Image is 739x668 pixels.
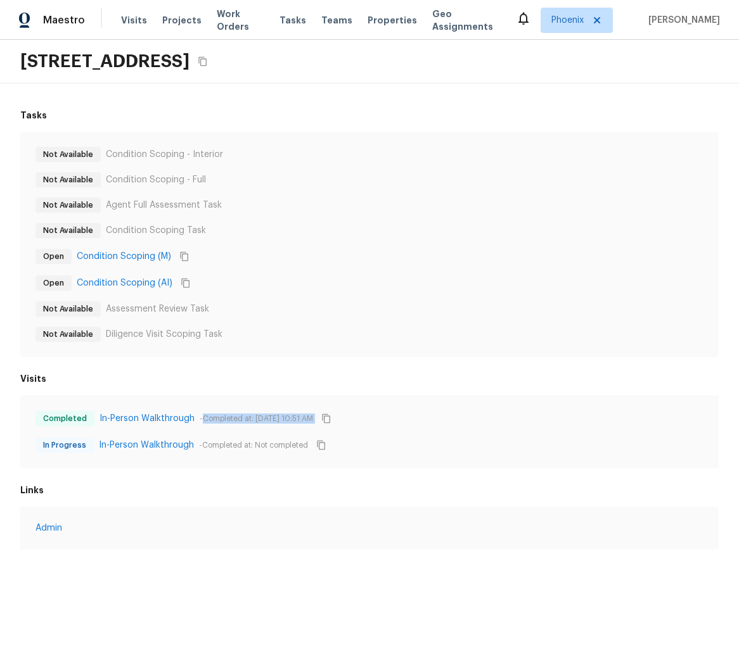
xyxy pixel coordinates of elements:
span: Visits [121,14,147,27]
span: Tasks [280,16,306,25]
span: [PERSON_NAME] [643,14,720,27]
span: Not Available [38,328,98,341]
a: Condition Scoping (AI) [77,277,172,289]
a: In-Person Walkthrough [100,412,195,425]
h6: Visits [20,372,719,385]
span: Maestro [43,14,85,27]
button: Copy Task ID [176,248,193,265]
p: Condition Scoping - Full [106,173,206,186]
span: Completed [38,412,92,425]
button: Copy Visit ID [318,410,335,427]
p: Assessment Review Task [106,303,209,315]
p: - Completed at: [DATE] 10:51 AM [200,413,313,424]
p: Diligence Visit Scoping Task [106,328,222,341]
button: Copy Task ID [177,275,194,291]
h2: [STREET_ADDRESS] [20,50,190,73]
a: Condition Scoping (M) [77,250,171,263]
span: Not Available [38,303,98,315]
span: Open [38,250,69,263]
p: Condition Scoping - Interior [106,148,223,161]
h6: Tasks [20,109,719,122]
span: Work Orders [217,8,264,33]
span: Not Available [38,173,98,186]
span: Open [38,277,69,289]
span: Not Available [38,224,98,237]
span: In Progress [38,439,91,451]
span: Properties [368,14,417,27]
button: Copy Visit ID [313,437,330,453]
p: Condition Scoping Task [106,224,206,237]
span: Not Available [38,199,98,211]
span: Phoenix [551,14,584,27]
p: - Completed at: Not completed [199,440,308,450]
span: Geo Assignments [432,8,501,33]
span: Teams [321,14,352,27]
button: Copy Address [195,53,211,70]
a: Admin [35,522,704,534]
p: Agent Full Assessment Task [106,199,222,211]
h6: Links [20,484,719,496]
span: Projects [162,14,202,27]
a: In-Person Walkthrough [99,439,194,451]
span: Not Available [38,148,98,161]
